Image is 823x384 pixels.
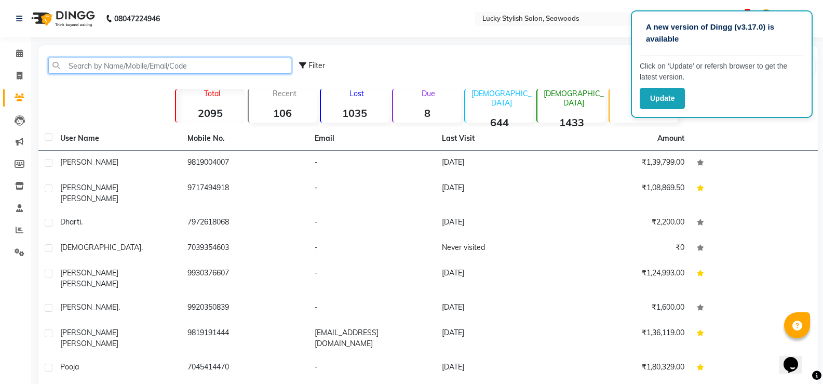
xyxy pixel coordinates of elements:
[249,107,317,120] strong: 106
[54,127,181,151] th: User Name
[181,176,308,210] td: 9717494918
[563,210,691,236] td: ₹2,200.00
[436,210,563,236] td: [DATE]
[436,296,563,321] td: [DATE]
[537,116,605,129] strong: 1433
[308,355,436,381] td: -
[60,183,118,192] span: [PERSON_NAME]
[26,4,98,33] img: logo
[181,127,308,151] th: Mobile No.
[436,176,563,210] td: [DATE]
[181,210,308,236] td: 7972618068
[181,355,308,381] td: 7045414470
[757,9,775,28] img: Admin
[181,151,308,176] td: 9819004007
[563,355,691,381] td: ₹1,80,329.00
[308,176,436,210] td: -
[60,328,118,337] span: [PERSON_NAME]
[118,302,120,312] span: .
[651,127,691,150] th: Amount
[779,342,813,374] iframe: chat widget
[308,210,436,236] td: -
[60,217,81,227] span: Dharti
[308,61,325,70] span: Filter
[563,261,691,296] td: ₹1,24,993.00
[60,268,118,277] span: [PERSON_NAME]
[308,261,436,296] td: -
[308,236,436,261] td: -
[325,89,389,98] p: Lost
[436,127,563,151] th: Last Visit
[81,217,83,227] span: .
[563,321,691,355] td: ₹1,36,119.00
[563,296,691,321] td: ₹1,600.00
[563,176,691,210] td: ₹1,08,869.50
[469,89,533,108] p: [DEMOGRAPHIC_DATA]
[308,151,436,176] td: -
[640,88,685,109] button: Update
[436,321,563,355] td: [DATE]
[308,321,436,355] td: [EMAIL_ADDRESS][DOMAIN_NAME]
[542,89,605,108] p: [DEMOGRAPHIC_DATA]
[60,302,118,312] span: [PERSON_NAME]
[181,236,308,261] td: 7039354603
[308,296,436,321] td: -
[640,61,804,83] p: Click on ‘Update’ or refersh browser to get the latest version.
[176,107,244,120] strong: 2095
[465,116,533,129] strong: 644
[181,321,308,355] td: 9819191444
[60,243,141,252] span: [DEMOGRAPHIC_DATA]
[60,279,118,288] span: [PERSON_NAME]
[436,355,563,381] td: [DATE]
[114,4,160,33] b: 08047224946
[610,107,678,120] strong: 34
[181,261,308,296] td: 9930376607
[436,151,563,176] td: [DATE]
[614,89,678,98] p: Member
[436,261,563,296] td: [DATE]
[48,58,291,74] input: Search by Name/Mobile/Email/Code
[60,157,118,167] span: [PERSON_NAME]
[745,9,750,16] span: 2
[646,21,798,45] p: A new version of Dingg (v3.17.0) is available
[395,89,461,98] p: Due
[563,151,691,176] td: ₹1,39,799.00
[321,107,389,120] strong: 1035
[141,243,143,252] span: .
[253,89,317,98] p: Recent
[60,194,118,203] span: [PERSON_NAME]
[308,127,436,151] th: Email
[181,296,308,321] td: 9920350839
[436,236,563,261] td: Never visited
[180,89,244,98] p: Total
[393,107,461,120] strong: 8
[60,362,79,372] span: Pooja
[60,339,118,348] span: [PERSON_NAME]
[563,236,691,261] td: ₹0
